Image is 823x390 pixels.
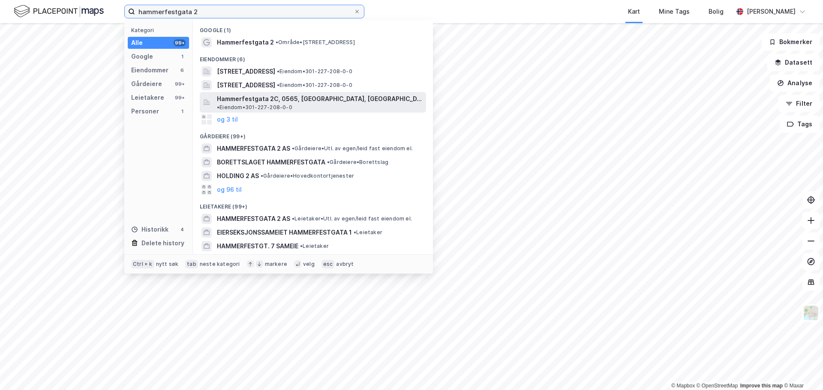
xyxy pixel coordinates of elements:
[156,261,179,268] div: nytt søk
[709,6,724,17] div: Bolig
[747,6,796,17] div: [PERSON_NAME]
[131,260,154,268] div: Ctrl + k
[217,66,275,77] span: [STREET_ADDRESS]
[217,241,298,251] span: HAMMERFESTGT. 7 SAMEIE
[767,54,820,71] button: Datasett
[217,104,219,110] span: •
[217,171,259,181] span: HOLDING 2 AS
[277,82,352,89] span: Eiendom • 301-227-208-0-0
[135,5,354,18] input: Søk på adresse, matrikkel, gårdeiere, leietakere eller personer
[628,6,640,17] div: Kart
[193,126,433,142] div: Gårdeiere (99+)
[179,108,186,115] div: 1
[261,173,263,179] span: •
[659,6,690,17] div: Mine Tags
[803,305,819,321] img: Z
[131,79,162,89] div: Gårdeiere
[174,94,186,101] div: 99+
[193,196,433,212] div: Leietakere (99+)
[217,214,290,224] span: HAMMERFESTGATA 2 AS
[185,260,198,268] div: tab
[131,27,189,33] div: Kategori
[354,229,382,236] span: Leietaker
[354,229,356,235] span: •
[303,261,315,268] div: velg
[193,20,433,36] div: Google (1)
[131,224,168,235] div: Historikk
[131,65,168,75] div: Eiendommer
[131,92,164,103] div: Leietakere
[217,185,242,195] button: og 96 til
[179,226,186,233] div: 4
[277,82,279,88] span: •
[780,116,820,133] button: Tags
[292,145,294,152] span: •
[276,39,278,45] span: •
[276,39,355,46] span: Område • [STREET_ADDRESS]
[277,68,279,74] span: •
[277,68,352,75] span: Eiendom • 301-227-208-0-0
[131,38,143,48] div: Alle
[217,143,290,154] span: HAMMERFESTGATA 2 AS
[265,261,287,268] div: markere
[217,227,352,238] span: EIERSEKSJONSSAMEIET HAMMERFESTGATA 1
[141,238,184,248] div: Delete history
[300,243,329,250] span: Leietaker
[217,157,325,167] span: BORETTSLAGET HAMMERFESTGATA
[179,53,186,60] div: 1
[131,51,153,62] div: Google
[217,114,238,125] button: og 3 til
[14,4,104,19] img: logo.f888ab2527a4732fd821a326f86c7f29.svg
[217,37,274,48] span: Hammerfestgata 2
[292,215,412,222] span: Leietaker • Utl. av egen/leid fast eiendom el.
[671,383,695,389] a: Mapbox
[174,80,186,87] div: 99+
[780,349,823,390] iframe: Chat Widget
[300,243,303,249] span: •
[292,215,294,222] span: •
[778,95,820,112] button: Filter
[321,260,335,268] div: esc
[217,94,423,104] span: Hammerfestgata 2C, 0565, [GEOGRAPHIC_DATA], [GEOGRAPHIC_DATA]
[740,383,783,389] a: Improve this map
[174,39,186,46] div: 99+
[200,261,240,268] div: neste kategori
[217,80,275,90] span: [STREET_ADDRESS]
[327,159,330,165] span: •
[327,159,388,166] span: Gårdeiere • Borettslag
[336,261,354,268] div: avbryt
[780,349,823,390] div: Kontrollprogram for chat
[261,173,354,179] span: Gårdeiere • Hovedkontortjenester
[179,67,186,74] div: 6
[217,104,292,111] span: Eiendom • 301-227-208-0-0
[697,383,738,389] a: OpenStreetMap
[292,145,413,152] span: Gårdeiere • Utl. av egen/leid fast eiendom el.
[193,49,433,65] div: Eiendommer (6)
[762,33,820,51] button: Bokmerker
[131,106,159,116] div: Personer
[770,74,820,92] button: Analyse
